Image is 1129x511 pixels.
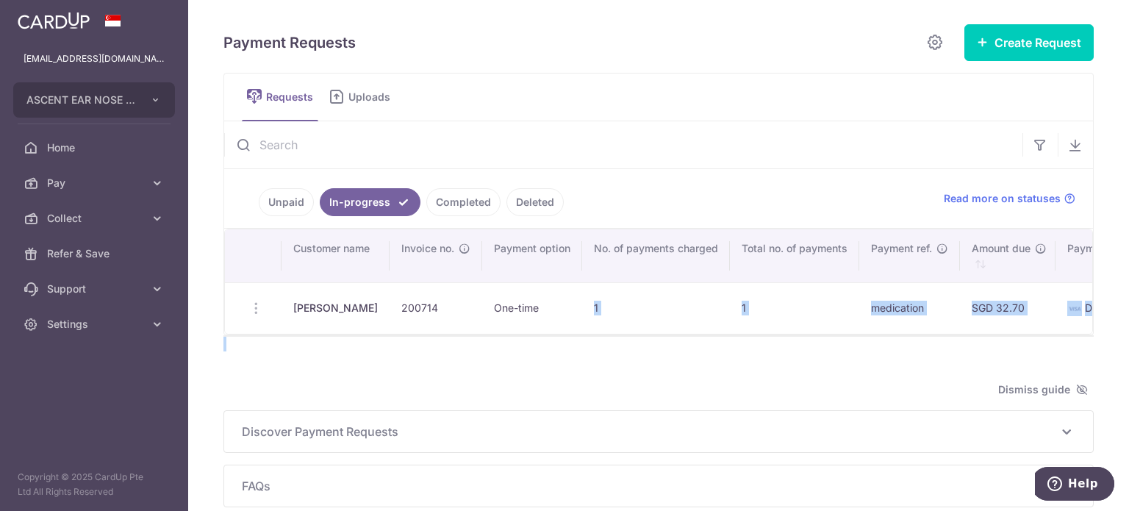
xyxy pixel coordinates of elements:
[242,423,1075,440] p: Discover Payment Requests
[242,477,1075,495] p: FAQs
[242,423,1058,440] span: Discover Payment Requests
[960,282,1055,334] td: SGD 32.70
[426,188,501,216] a: Completed
[47,317,144,332] span: Settings
[1067,301,1082,316] img: visa-sm-192604c4577d2d35970c8ed26b86981c2741ebd56154ab54ad91a526f0f24972.png
[944,191,1075,206] a: Read more on statuses
[964,24,1094,61] button: Create Request
[494,241,570,256] span: Payment option
[390,282,482,334] td: 200714
[730,229,859,282] th: Total no. of payments
[282,282,390,334] td: [PERSON_NAME]
[482,229,582,282] th: Payment option
[859,282,960,334] td: medication
[47,176,144,190] span: Pay
[742,241,847,256] span: Total no. of payments
[320,188,420,216] a: In-progress
[242,477,1058,495] span: FAQs
[282,229,390,282] th: Customer name
[871,241,932,256] span: Payment ref.
[18,12,90,29] img: CardUp
[998,381,1088,399] span: Dismiss guide
[47,282,144,296] span: Support
[582,282,730,334] td: 1
[224,121,1022,168] input: Search
[24,51,165,66] p: [EMAIL_ADDRESS][DOMAIN_NAME]
[348,90,401,104] span: Uploads
[960,229,1055,282] th: Amount due : activate to sort column ascending
[242,74,318,121] a: Requests
[47,140,144,155] span: Home
[730,282,859,334] td: 1
[26,93,135,107] span: ASCENT EAR NOSE THROAT SPECIALIST GROUP PTE. LTD.
[972,241,1031,256] span: Amount due
[859,229,960,282] th: Payment ref.
[482,282,582,334] td: One-time
[259,188,314,216] a: Unpaid
[401,241,454,256] span: Invoice no.
[582,229,730,282] th: No. of payments charged
[594,241,718,256] span: No. of payments charged
[47,246,144,261] span: Refer & Save
[324,74,401,121] a: Uploads
[390,229,482,282] th: Invoice no.
[13,82,175,118] button: ASCENT EAR NOSE THROAT SPECIALIST GROUP PTE. LTD.
[266,90,318,104] span: Requests
[223,31,356,54] h5: Payment Requests
[33,10,63,24] span: Help
[1035,467,1114,504] iframe: Opens a widget where you can find more information
[506,188,564,216] a: Deleted
[47,211,144,226] span: Collect
[944,191,1061,206] span: Read more on statuses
